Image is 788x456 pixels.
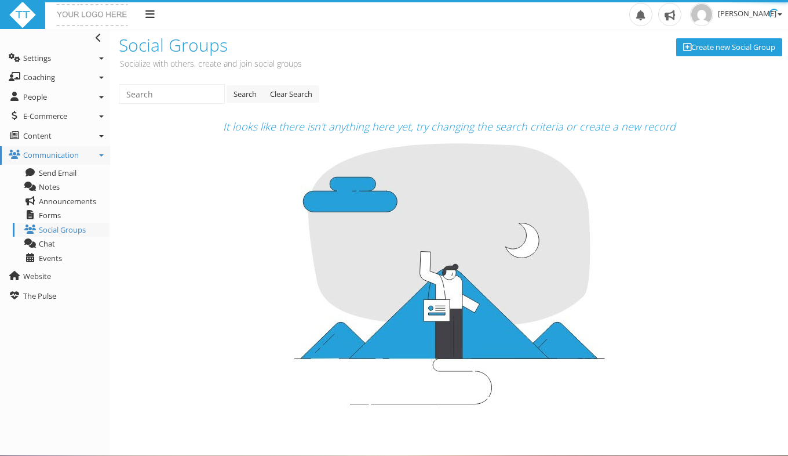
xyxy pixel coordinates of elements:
img: e351c040e4e8884d5f09013119511890 [690,3,713,26]
span: Website [23,271,51,281]
a: Create new Social Group [676,38,782,56]
a: Announcements [13,194,109,209]
span: Notes [39,182,60,192]
span: Events [39,253,62,263]
span: Communication [23,150,79,160]
img: empty-state-feedback.jpg [217,139,681,413]
a: Notes [13,180,109,194]
span: Announcements [39,196,96,207]
h3: Social Groups [119,35,445,55]
a: Events [13,251,109,266]
a: Forms [13,208,109,223]
a: Chat [13,237,109,251]
span: [PERSON_NAME] [718,8,782,19]
span: People [23,92,47,102]
span: The Pulse [23,291,56,301]
a: Clear Search [263,85,319,103]
span: Content [23,131,52,141]
a: Social Groups [13,223,109,237]
span: Forms [39,210,61,220]
span: E-Commerce [23,111,67,121]
span: Social Groups [39,225,86,235]
span: Chat [39,238,55,249]
input: Search [119,84,225,104]
a: Send Email [13,166,109,180]
a: Search [227,85,264,103]
span: Send Email [39,168,76,178]
img: ttbadgewhite_48x48.png [9,1,37,29]
span: Coaching [23,72,55,82]
p: Socialize with others, create and join social groups [119,57,445,70]
i: It looks like there isn't anything here yet, try changing the search criteria or create a new record [223,120,676,133]
img: yourlogohere.png [54,1,131,29]
span: Settings [23,53,51,63]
